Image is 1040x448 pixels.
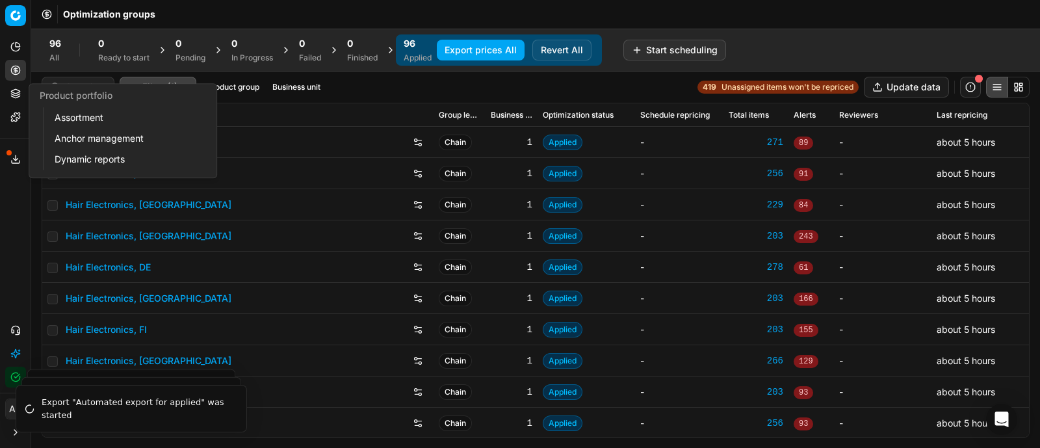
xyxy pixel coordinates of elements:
[794,355,818,368] span: 129
[729,417,783,430] a: 256
[937,261,995,272] span: about 5 hours
[834,408,931,439] td: -
[986,404,1017,435] div: Open Intercom Messenger
[635,127,723,158] td: -
[703,82,716,92] strong: 419
[937,386,995,397] span: about 5 hours
[729,323,783,336] a: 203
[839,110,878,120] span: Reviewers
[491,417,532,430] div: 1
[66,354,231,367] a: Hair Electronics, [GEOGRAPHIC_DATA]
[66,323,147,336] a: Hair Electronics, FI
[49,53,61,63] div: All
[439,197,472,213] span: Chain
[404,53,432,63] div: Applied
[794,230,818,243] span: 243
[491,292,532,305] div: 1
[543,197,582,213] span: Applied
[63,8,155,21] nav: breadcrumb
[834,376,931,408] td: -
[491,230,532,243] div: 1
[729,261,783,274] div: 278
[231,53,273,63] div: In Progress
[635,189,723,220] td: -
[491,110,532,120] span: Business unit
[439,135,472,150] span: Chain
[697,81,859,94] a: 419Unassigned items won't be repriced
[66,261,151,274] a: Hair Electronics, DE
[543,166,582,181] span: Applied
[834,158,931,189] td: -
[729,167,783,180] a: 256
[543,228,582,244] span: Applied
[794,110,816,120] span: Alerts
[729,292,783,305] a: 203
[543,135,582,150] span: Applied
[834,314,931,345] td: -
[729,110,769,120] span: Total items
[40,90,112,101] span: Product portfolio
[491,323,532,336] div: 1
[635,408,723,439] td: -
[794,261,813,274] span: 61
[439,384,472,400] span: Chain
[98,37,104,50] span: 0
[63,8,155,21] span: Optimization groups
[729,230,783,243] a: 203
[834,283,931,314] td: -
[439,353,472,369] span: Chain
[834,220,931,252] td: -
[937,110,987,120] span: Last repricing
[49,37,61,50] span: 96
[937,417,995,428] span: about 5 hours
[491,167,532,180] div: 1
[729,198,783,211] a: 229
[543,259,582,275] span: Applied
[347,37,353,50] span: 0
[491,198,532,211] div: 1
[635,252,723,283] td: -
[937,293,995,304] span: about 5 hours
[491,386,532,399] div: 1
[794,417,813,430] span: 93
[66,230,231,243] a: Hair Electronics, [GEOGRAPHIC_DATA]
[98,53,149,63] div: Ready to start
[834,252,931,283] td: -
[543,291,582,306] span: Applied
[5,399,26,419] button: AC
[635,158,723,189] td: -
[439,415,472,431] span: Chain
[794,199,813,212] span: 84
[201,79,265,95] button: Product group
[439,166,472,181] span: Chain
[640,110,710,120] span: Schedule repricing
[439,228,472,244] span: Chain
[729,136,783,149] a: 271
[42,396,231,421] div: Export "Automated export for applied" was started
[404,37,415,50] span: 96
[532,40,591,60] button: Revert All
[49,150,201,168] a: Dynamic reports
[299,53,321,63] div: Failed
[491,261,532,274] div: 1
[721,82,853,92] span: Unassigned items won't be repriced
[491,354,532,367] div: 1
[937,230,995,241] span: about 5 hours
[543,353,582,369] span: Applied
[491,136,532,149] div: 1
[729,354,783,367] a: 266
[66,198,231,211] a: Hair Electronics, [GEOGRAPHIC_DATA]
[120,77,196,98] button: Filter (1)
[543,415,582,431] span: Applied
[347,53,378,63] div: Finished
[794,386,813,399] span: 93
[729,386,783,399] div: 203
[937,355,995,366] span: about 5 hours
[439,259,472,275] span: Chain
[267,79,326,95] button: Business unit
